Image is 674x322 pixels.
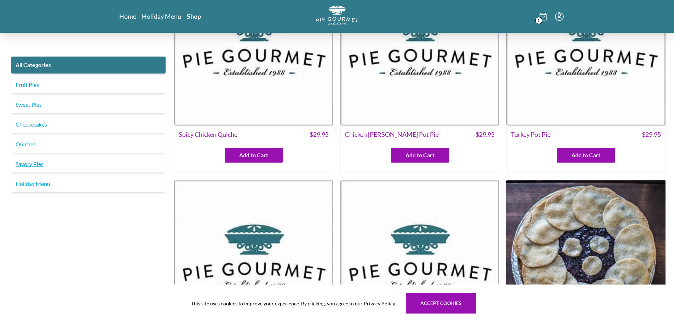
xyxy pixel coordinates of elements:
a: Holiday Menu [142,12,181,21]
a: All Categories [11,57,166,74]
button: Add to Cart [225,148,283,163]
a: Savory Pies [11,156,166,172]
a: Home [119,12,136,21]
a: Fruit Pies [11,76,166,93]
span: This site uses cookies to improve your experience. By clicking, you agree to our Privacy Policy. [191,300,396,307]
a: Quiches [11,136,166,153]
span: $ 29.95 [476,130,495,139]
span: Spicy Chicken Quiche [179,130,237,139]
button: Menu [555,12,564,21]
span: Add to Cart [571,151,600,159]
button: Add to Cart [557,148,615,163]
span: Add to Cart [239,151,268,159]
a: Cheesecakes [11,116,166,133]
button: Add to Cart [391,148,449,163]
span: Turkey Pot Pie [511,130,551,139]
span: Add to Cart [405,151,434,159]
span: Chicken [PERSON_NAME] Pot Pie [345,130,439,139]
span: 1 [535,17,542,24]
a: Holiday Menu [11,175,166,192]
button: Accept cookies [406,293,476,314]
a: Sweet Pies [11,96,166,113]
span: $ 29.95 [642,130,661,139]
img: logo [316,6,358,25]
a: Logo [316,6,358,27]
a: Shop [187,12,201,21]
span: $ 29.95 [310,130,329,139]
